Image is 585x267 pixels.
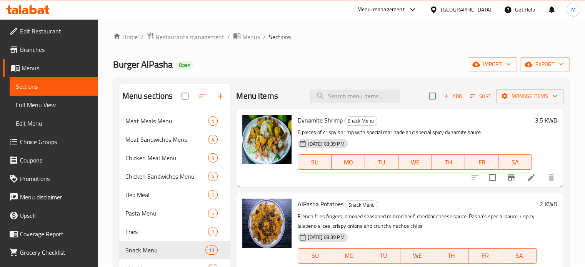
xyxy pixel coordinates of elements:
[233,32,260,42] a: Menus
[398,154,432,170] button: WE
[437,250,465,261] span: TH
[468,157,495,168] span: FR
[468,90,493,102] button: Sort
[3,151,98,169] a: Coupons
[22,63,92,73] span: Menus
[119,149,230,167] div: Chicken Meal Menu4
[332,248,367,264] button: MO
[125,227,208,236] span: Fries
[176,62,193,68] span: Open
[542,168,560,187] button: delete
[474,60,511,69] span: import
[119,112,230,130] div: Meat Meals Menu4
[332,154,365,170] button: MO
[470,92,491,101] span: Sort
[357,5,405,14] div: Menu-management
[119,130,230,149] div: Meat Sandwiches Menu4
[236,90,278,102] h2: Menu items
[119,204,230,222] div: Pasta Menu5
[125,190,208,199] div: Deo Meal
[20,156,92,165] span: Coupons
[3,206,98,225] a: Upsell
[113,56,173,73] span: Burger AlPasha
[442,92,463,101] span: Add
[208,227,218,236] div: items
[176,61,193,70] div: Open
[20,248,92,257] span: Grocery Checklist
[125,135,208,144] span: Meat Sandwiches Menu
[208,153,218,163] div: items
[400,248,435,264] button: WE
[3,169,98,188] a: Promotions
[366,248,400,264] button: TU
[535,115,557,126] h6: 3.5 KWD
[298,128,532,137] p: 6 pieces of crispy shrimp with special marinade and special spicy dynamite sauce
[505,250,533,261] span: SA
[242,32,260,41] span: Menus
[298,212,537,231] p: French fries fingers, smoked seasoned minced beef, cheddar cheese sauce, Pasha's special sauce + ...
[402,157,429,168] span: WE
[3,188,98,206] a: Menu disclaimer
[440,90,465,102] span: Add item
[263,32,266,41] li: /
[208,136,217,143] span: 4
[119,167,230,186] div: Chicken Sandwiches Menu4
[20,137,92,146] span: Choice Groups
[208,209,218,218] div: items
[20,211,92,220] span: Upsell
[3,133,98,151] a: Choice Groups
[305,140,347,148] span: [DATE] 03:39 PM
[526,60,563,69] span: export
[156,32,224,41] span: Restaurants management
[301,250,329,261] span: SU
[242,199,292,248] img: AlPasha Potatoes
[10,77,98,96] a: Sections
[125,245,206,255] span: Snack Menu
[540,199,557,209] h6: 2 KWD
[484,169,500,186] span: Select to update
[365,154,398,170] button: TU
[20,192,92,202] span: Menu disclaimer
[502,168,520,187] button: Branch-specific-item
[335,250,363,261] span: MO
[208,172,218,181] div: items
[432,154,465,170] button: TH
[498,154,532,170] button: SA
[113,32,570,42] nav: breadcrumb
[3,59,98,77] a: Menus
[20,45,92,54] span: Branches
[345,116,377,125] span: Snack Menu
[369,250,397,261] span: TU
[125,172,208,181] span: Chicken Sandwiches Menu
[20,27,92,36] span: Edit Restaurant
[345,200,378,209] div: Snack Menu
[125,209,208,218] div: Pasta Menu
[571,5,576,14] span: M
[205,245,218,255] div: items
[10,114,98,133] a: Edit Menu
[3,22,98,40] a: Edit Restaurant
[424,88,440,104] span: Select section
[147,32,224,42] a: Restaurants management
[305,234,347,241] span: [DATE] 03:39 PM
[298,198,343,210] span: AlPasha Potatoes
[208,173,217,180] span: 4
[502,248,537,264] button: SA
[122,90,173,102] h2: Menu sections
[468,57,517,71] button: import
[125,153,208,163] span: Chicken Meal Menu
[3,40,98,59] a: Branches
[301,157,328,168] span: SU
[208,228,217,235] span: 1
[20,229,92,239] span: Coverage Report
[206,247,217,254] span: 13
[16,119,92,128] span: Edit Menu
[208,210,217,217] span: 5
[10,96,98,114] a: Full Menu View
[119,241,230,259] div: Snack Menu13
[527,173,536,182] a: Edit menu item
[212,87,230,105] button: Add section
